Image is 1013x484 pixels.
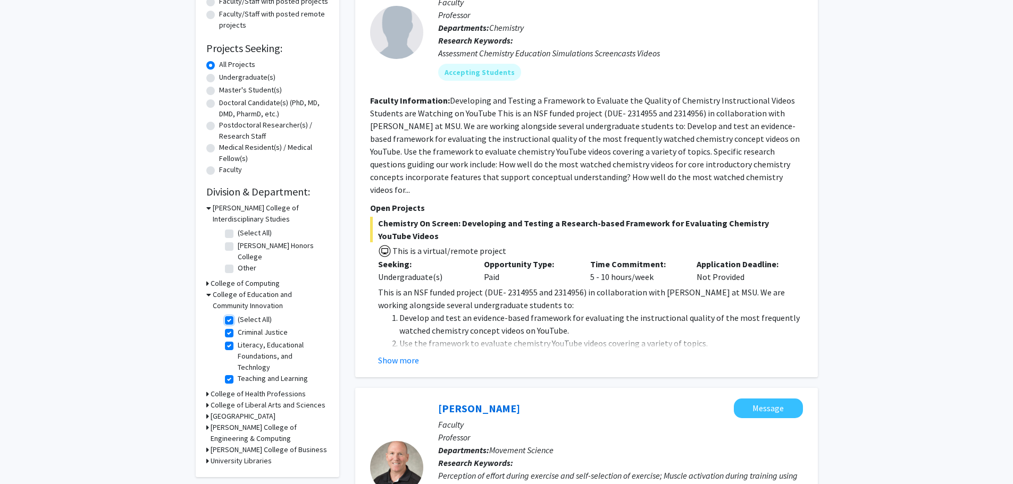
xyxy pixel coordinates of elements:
[697,258,787,270] p: Application Deadline:
[211,411,275,422] h3: [GEOGRAPHIC_DATA]
[219,142,329,164] label: Medical Resident(s) / Medical Fellow(s)
[211,444,327,455] h3: [PERSON_NAME] College of Business
[438,47,803,60] div: Assessment Chemistry Education Simulations Screencasts Videos
[370,95,800,195] fg-read-more: Developing and Testing a Framework to Evaluate the Quality of Chemistry Instructional Videos Stud...
[219,120,329,142] label: Postdoctoral Researcher(s) / Research Staff
[489,22,524,33] span: Chemistry
[213,202,329,225] h3: [PERSON_NAME] College of Interdisciplinary Studies
[378,354,419,367] button: Show more
[206,42,329,55] h2: Projects Seeking:
[238,373,308,384] label: Teaching and Learning
[438,445,489,455] b: Departments:
[378,270,468,283] div: Undergraduate(s)
[438,402,520,415] a: [PERSON_NAME]
[582,258,689,283] div: 5 - 10 hours/week
[211,400,325,411] h3: College of Liberal Arts and Sciences
[378,258,468,270] p: Seeking:
[211,422,329,444] h3: [PERSON_NAME] College of Engineering & Computing
[213,289,329,311] h3: College of Education and Community Innovation
[206,185,329,198] h2: Division & Department:
[438,457,513,468] b: Research Keywords:
[8,436,45,476] iframe: Chat
[438,9,803,21] p: Professor
[219,97,329,120] label: Doctoral Candidate(s) (PhD, MD, DMD, PharmD, etc.)
[219,72,275,83] label: Undergraduate(s)
[238,339,326,373] label: Literacy, Educational Foundations, and Technlogy
[438,418,803,431] p: Faculty
[238,240,326,262] label: [PERSON_NAME] Honors College
[378,286,803,311] p: This is an NSF funded project (DUE- 2314955 and 2314956) in collaboration with [PERSON_NAME] at M...
[391,245,506,256] span: This is a virtual/remote project
[370,217,803,242] span: Chemistry On Screen: Developing and Testing a Research-based Framework for Evaluating Chemistry Y...
[370,201,803,214] p: Open Projects
[219,59,255,70] label: All Projects
[476,258,582,283] div: Paid
[370,95,450,106] b: Faculty Information:
[438,431,803,444] p: Professor
[211,388,306,400] h3: College of Health Professions
[590,258,681,270] p: Time Commitment:
[438,22,489,33] b: Departments:
[219,9,329,31] label: Faculty/Staff with posted remote projects
[438,64,521,81] mat-chip: Accepting Students
[211,455,272,466] h3: University Libraries
[689,258,795,283] div: Not Provided
[734,398,803,418] button: Message Steve Glass
[238,314,272,325] label: (Select All)
[399,337,803,350] li: Use the framework to evaluate chemistry YouTube videos covering a variety of topics.
[399,311,803,337] li: Develop and test an evidence-based framework for evaluating the instructional quality of the most...
[219,84,282,96] label: Master's Student(s)
[489,445,554,455] span: Movement Science
[484,258,574,270] p: Opportunity Type:
[211,278,280,289] h3: College of Computing
[238,262,256,274] label: Other
[238,327,288,338] label: Criminal Justice
[219,164,242,175] label: Faculty
[438,35,513,46] b: Research Keywords:
[238,227,272,239] label: (Select All)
